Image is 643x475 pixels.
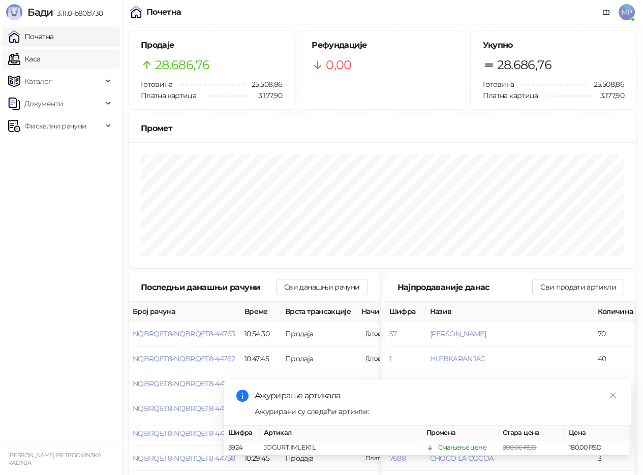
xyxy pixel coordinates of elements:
[565,440,631,455] td: 180,00 RSD
[146,8,181,16] div: Почетна
[609,392,617,399] span: close
[483,39,624,51] h5: Укупно
[503,444,537,451] span: 200,00 RSD
[497,55,552,75] span: 28.686,76
[430,354,485,363] button: HLEBKARANJAC
[240,302,281,322] th: Време
[240,371,281,396] td: 10:46:16
[426,302,594,322] th: Назив
[133,379,233,388] button: NQBRQET8-NQBRQET8-44761
[619,4,635,20] span: MP
[141,39,282,51] h5: Продаје
[129,302,240,322] th: Број рачуна
[281,371,357,396] td: Продаја
[141,281,276,294] div: Последњи данашњи рачуни
[389,329,397,338] button: 57
[53,9,103,18] span: 3.11.0-b80b730
[594,322,639,346] td: 70
[24,71,52,91] span: Каталог
[430,379,448,388] button: JADE
[438,442,486,453] div: Смањење цене
[598,4,615,20] a: Документација
[240,322,281,346] td: 10:54:30
[397,281,533,294] div: Најпродаваније данас
[312,39,453,51] h5: Рефундације
[281,302,357,322] th: Врста трансакције
[133,429,235,438] button: NQBRQET8-NQBRQET8-44759
[532,279,624,295] button: Сви продати артикли
[236,390,249,402] span: info-circle
[260,426,422,440] th: Артикал
[587,79,624,90] span: 25.508,86
[224,440,260,455] td: 5924
[6,4,22,20] img: Logo
[276,279,368,295] button: Сви данашњи рачуни
[8,26,54,47] a: Почетна
[594,346,639,371] td: 40
[255,406,619,417] div: Ажурирани су следећи артикли:
[224,426,260,440] th: Шифра
[565,426,631,440] th: Цена
[361,353,396,364] span: 480,00
[499,426,565,440] th: Стара цена
[141,122,624,135] div: Промет
[260,440,422,455] td: JOGURT IMLEK1L
[326,55,351,75] span: 0,00
[8,49,40,69] a: Каса
[133,354,235,363] button: NQBRQET8-NQBRQET8-44762
[255,390,619,402] div: Ажурирање артикала
[389,354,391,363] button: 1
[133,454,235,463] button: NQBRQET8-NQBRQET8-44758
[357,302,459,322] th: Начини плаћања
[483,80,514,89] span: Готовина
[430,329,486,338] button: [PERSON_NAME]
[483,91,538,100] span: Платна картица
[361,328,396,339] span: 510,00
[133,404,235,413] button: NQBRQET8-NQBRQET8-44760
[281,346,357,371] td: Продаја
[281,322,357,346] td: Продаја
[141,80,172,89] span: Готовина
[133,329,235,338] button: NQBRQET8-NQBRQET8-44763
[240,346,281,371] td: 10:47:45
[155,55,209,75] span: 28.686,76
[361,378,396,389] span: 450,00
[24,116,86,136] span: Фискални рачуни
[607,390,619,401] a: Close
[422,426,499,440] th: Промена
[389,379,406,388] button: 2884
[24,93,63,114] span: Документи
[385,302,426,322] th: Шифра
[8,452,101,466] small: [PERSON_NAME] PR TRGOVINSKA RADNJA
[593,90,624,101] span: 3.177,90
[244,79,282,90] span: 25.508,86
[594,302,639,322] th: Количина
[594,371,639,396] td: 4
[141,91,196,100] span: Платна картица
[251,90,282,101] span: 3.177,90
[27,6,53,18] span: Бади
